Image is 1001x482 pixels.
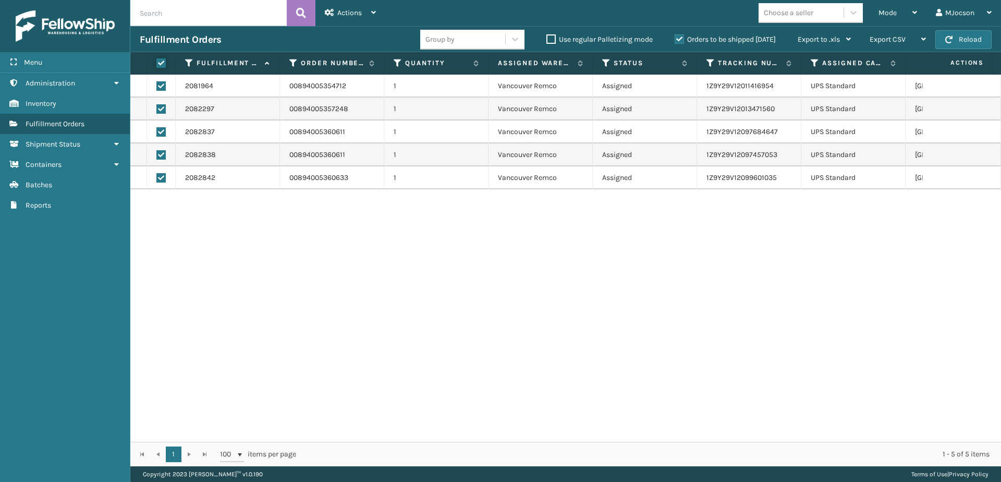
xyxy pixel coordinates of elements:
div: Choose a seller [764,7,813,18]
span: Menu [24,58,42,67]
td: Assigned [593,143,697,166]
button: Reload [935,30,992,49]
label: Use regular Palletizing mode [546,35,653,44]
h3: Fulfillment Orders [140,33,221,46]
span: 100 [220,449,236,460]
td: Vancouver Remco [489,75,593,98]
td: 1 [384,75,489,98]
div: Group by [425,34,455,45]
td: 1 [384,121,489,143]
a: Privacy Policy [949,471,988,478]
td: UPS Standard [801,143,906,166]
div: | [911,466,988,482]
td: 1 [384,166,489,189]
span: Mode [878,8,897,17]
td: 00894005360611 [280,121,384,143]
td: 00894005357248 [280,98,384,121]
a: 1Z9Y29V12013471560 [706,104,775,113]
a: 1 [166,447,181,462]
a: 2081964 [185,81,213,91]
span: Inventory [26,99,56,108]
td: Assigned [593,75,697,98]
a: 1Z9Y29V12097684647 [706,127,778,136]
span: Reports [26,201,51,210]
img: logo [16,10,115,42]
td: 1 [384,98,489,121]
p: Copyright 2023 [PERSON_NAME]™ v 1.0.190 [143,466,263,482]
td: 1 [384,143,489,166]
span: Export CSV [870,35,906,44]
td: 00894005360611 [280,143,384,166]
span: Fulfillment Orders [26,119,84,128]
span: Actions [918,54,990,71]
label: Orders to be shipped [DATE] [675,35,776,44]
label: Status [614,58,677,68]
td: Vancouver Remco [489,121,593,143]
a: 2082297 [185,104,214,114]
td: UPS Standard [801,75,906,98]
a: 2082837 [185,127,215,137]
span: items per page [220,447,296,462]
td: 00894005354712 [280,75,384,98]
td: Assigned [593,121,697,143]
td: Vancouver Remco [489,98,593,121]
label: Fulfillment Order Id [197,58,260,68]
label: Order Number [301,58,364,68]
td: Assigned [593,166,697,189]
span: Actions [337,8,362,17]
label: Quantity [405,58,468,68]
a: 1Z9Y29V12097457053 [706,150,777,159]
a: 1Z9Y29V12011416954 [706,81,774,90]
label: Assigned Carrier Service [822,58,885,68]
td: Assigned [593,98,697,121]
a: Terms of Use [911,471,947,478]
span: Containers [26,160,62,169]
span: Shipment Status [26,140,80,149]
td: UPS Standard [801,121,906,143]
td: UPS Standard [801,166,906,189]
a: 2082838 [185,150,216,160]
span: Administration [26,79,75,88]
div: 1 - 5 of 5 items [311,449,990,460]
td: Vancouver Remco [489,143,593,166]
a: 1Z9Y29V12099601035 [706,173,777,182]
span: Export to .xls [798,35,840,44]
label: Assigned Warehouse [498,58,572,68]
span: Batches [26,180,52,189]
label: Tracking Number [718,58,781,68]
td: UPS Standard [801,98,906,121]
td: Vancouver Remco [489,166,593,189]
a: 2082842 [185,173,215,183]
td: 00894005360633 [280,166,384,189]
